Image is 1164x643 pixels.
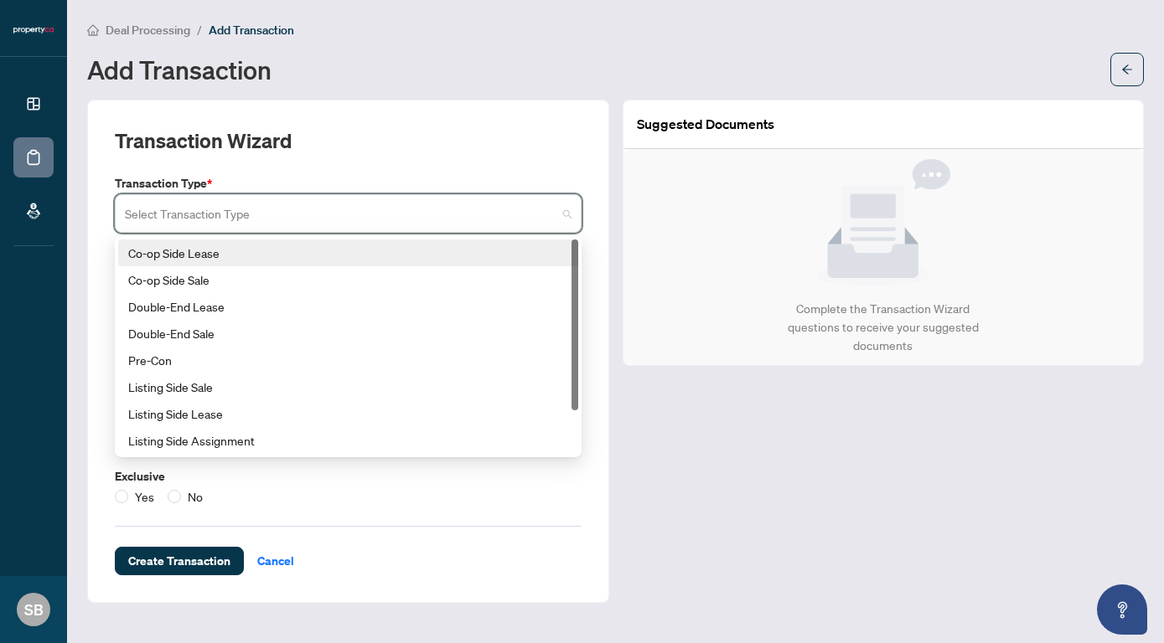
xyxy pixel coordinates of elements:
[115,467,582,486] label: Exclusive
[118,239,578,266] div: Co-op Side Lease
[209,23,294,38] span: Add Transaction
[816,159,950,286] img: Null State Icon
[118,320,578,347] div: Double-End Sale
[118,427,578,454] div: Listing Side Assignment
[128,270,568,289] div: Co-op Side Sale
[257,548,294,574] span: Cancel
[128,297,568,316] div: Double-End Lease
[128,487,161,506] span: Yes
[128,378,568,396] div: Listing Side Sale
[128,351,568,369] div: Pre-Con
[115,174,582,193] label: Transaction Type
[1121,64,1133,75] span: arrow-left
[87,56,272,83] h1: Add Transaction
[128,548,230,574] span: Create Transaction
[118,293,578,320] div: Double-End Lease
[128,244,568,262] div: Co-op Side Lease
[118,266,578,293] div: Co-op Side Sale
[106,23,190,38] span: Deal Processing
[637,114,774,135] article: Suggested Documents
[118,347,578,373] div: Pre-Con
[24,598,44,621] span: SB
[1097,584,1147,635] button: Open asap
[87,24,99,36] span: home
[769,300,996,355] div: Complete the Transaction Wizard questions to receive your suggested documents
[181,487,210,506] span: No
[128,404,568,423] div: Listing Side Lease
[128,324,568,342] div: Double-End Sale
[115,127,292,154] h2: Transaction Wizard
[118,400,578,427] div: Listing Side Lease
[128,431,568,450] div: Listing Side Assignment
[244,547,308,575] button: Cancel
[115,547,244,575] button: Create Transaction
[118,373,578,400] div: Listing Side Sale
[197,20,202,39] li: /
[13,25,54,35] img: logo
